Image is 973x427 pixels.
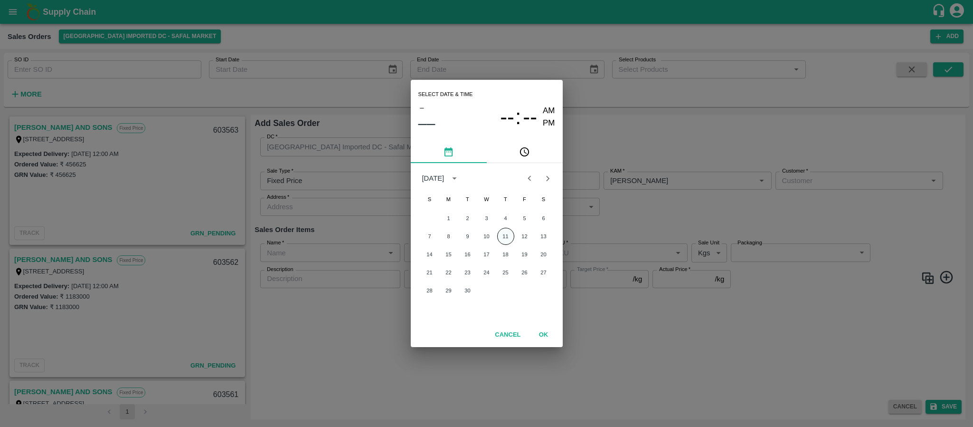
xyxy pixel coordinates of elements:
[418,114,435,133] button: ––
[535,228,552,245] button: 13
[523,105,537,129] span: --
[421,246,438,263] button: 14
[500,105,514,130] button: --
[516,228,533,245] button: 12
[440,246,457,263] button: 15
[491,327,524,343] button: Cancel
[515,105,521,130] span: :
[497,246,514,263] button: 18
[421,190,438,209] span: Sunday
[516,210,533,227] button: 5
[538,169,557,187] button: Next month
[535,190,552,209] span: Saturday
[459,228,476,245] button: 9
[516,246,533,263] button: 19
[478,228,495,245] button: 10
[500,105,514,129] span: --
[418,101,426,114] button: –
[478,210,495,227] button: 3
[440,282,457,299] button: 29
[421,282,438,299] button: 28
[535,264,552,281] button: 27
[422,173,444,184] div: [DATE]
[516,264,533,281] button: 26
[487,140,563,163] button: pick time
[447,171,462,186] button: calendar view is open, switch to year view
[535,246,552,263] button: 20
[440,264,457,281] button: 22
[543,105,555,117] button: AM
[440,210,457,227] button: 1
[420,101,424,114] span: –
[459,264,476,281] button: 23
[523,105,537,130] button: --
[459,246,476,263] button: 16
[497,228,514,245] button: 11
[543,117,555,130] button: PM
[440,190,457,209] span: Monday
[497,210,514,227] button: 4
[478,264,495,281] button: 24
[459,190,476,209] span: Tuesday
[497,264,514,281] button: 25
[478,190,495,209] span: Wednesday
[520,169,538,187] button: Previous month
[418,87,473,102] span: Select date & time
[421,228,438,245] button: 7
[411,140,487,163] button: pick date
[421,264,438,281] button: 21
[497,190,514,209] span: Thursday
[459,210,476,227] button: 2
[529,327,559,343] button: OK
[516,190,533,209] span: Friday
[440,228,457,245] button: 8
[535,210,552,227] button: 6
[478,246,495,263] button: 17
[459,282,476,299] button: 30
